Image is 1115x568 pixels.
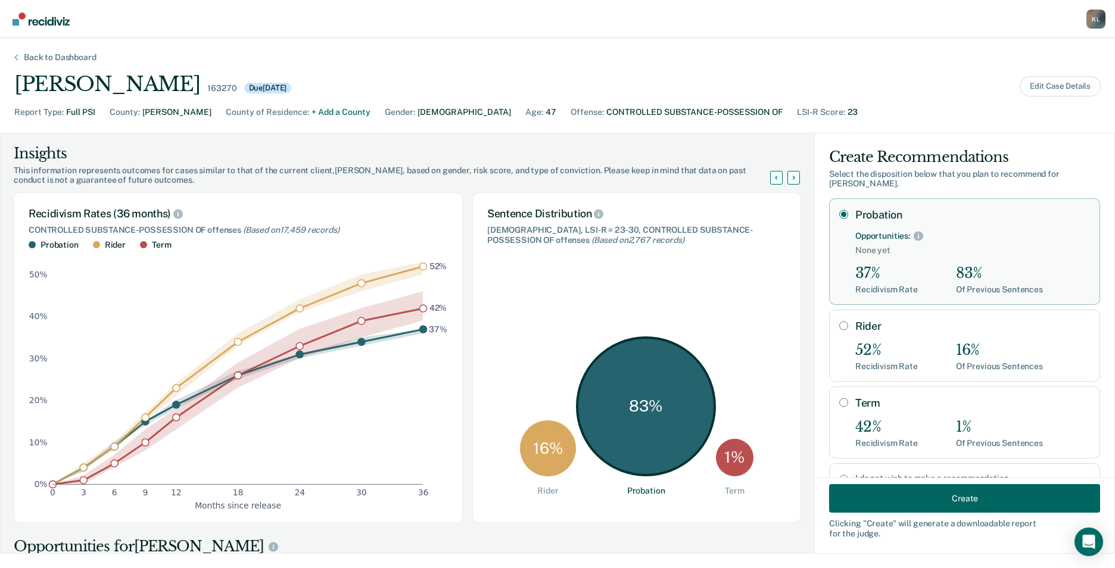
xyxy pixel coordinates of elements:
text: 40% [29,311,48,321]
label: Term [855,397,1090,410]
div: + Add a County [312,106,370,118]
div: County : [110,106,140,118]
text: Months since release [195,500,281,510]
button: Edit Case Details [1020,76,1101,96]
div: Recidivism Rate [855,361,918,372]
div: 83% [956,265,1043,282]
span: None yet [855,245,1090,255]
div: Of Previous Sentences [956,438,1043,448]
div: Term [152,240,171,250]
text: 3 [81,488,86,497]
div: Rider [537,486,558,496]
div: Term [725,486,744,496]
g: text [429,261,447,334]
text: 24 [294,488,305,497]
div: 1% [956,419,1043,436]
div: Recidivism Rate [855,285,918,295]
div: Insights [14,144,784,163]
span: (Based on 17,459 records ) [243,225,340,235]
text: 52% [429,261,447,271]
div: Sentence Distribution [487,207,786,220]
div: 163270 [207,83,236,93]
text: 42% [429,303,447,313]
text: 50% [29,270,48,279]
div: 16 % [520,420,576,476]
g: dot [49,263,427,488]
div: Of Previous Sentences [956,361,1043,372]
text: 12 [171,488,182,497]
label: Rider [855,320,1090,333]
img: Recidiviz [13,13,70,26]
div: Probation [41,240,79,250]
span: (Based on 2,767 records ) [591,235,684,245]
div: Opportunities: [855,231,910,241]
div: Opportunities for [PERSON_NAME] [14,537,801,556]
label: Probation [855,208,1090,221]
text: 10% [29,437,48,447]
button: Profile dropdown button [1086,10,1105,29]
div: [PERSON_NAME] [142,106,211,118]
text: 18 [233,488,244,497]
text: 20% [29,395,48,405]
div: Create Recommendations [829,148,1100,167]
div: [PERSON_NAME] [14,72,200,96]
div: Offense : [571,106,604,118]
div: Due [DATE] [244,83,292,93]
text: 9 [143,488,148,497]
text: 36 [418,488,429,497]
text: 30% [29,353,48,363]
div: This information represents outcomes for cases similar to that of the current client, [PERSON_NAM... [14,166,784,186]
div: Full PSI [66,106,95,118]
div: 52% [855,342,918,359]
div: 1 % [716,439,753,476]
div: Of Previous Sentences [956,285,1043,295]
div: Recidivism Rates (36 months) [29,207,448,220]
div: CONTROLLED SUBSTANCE-POSSESSION OF [606,106,783,118]
g: y-axis tick label [29,270,48,489]
div: Open Intercom Messenger [1074,528,1103,556]
div: 42% [855,419,918,436]
div: CONTROLLED SUBSTANCE-POSSESSION OF offenses [29,225,448,235]
div: K L [1086,10,1105,29]
div: Age : [525,106,543,118]
div: [DEMOGRAPHIC_DATA] [418,106,511,118]
text: 6 [112,488,117,497]
div: Back to Dashboard [10,52,111,63]
div: 16% [956,342,1043,359]
text: 30 [356,488,367,497]
div: Probation [627,486,665,496]
g: area [52,262,423,484]
div: Gender : [385,106,415,118]
g: x-axis tick label [50,488,428,497]
div: Rider [105,240,126,250]
div: [DEMOGRAPHIC_DATA], LSI-R = 23-30, CONTROLLED SUBSTANCE-POSSESSION OF offenses [487,225,786,245]
div: 83 % [576,336,716,476]
div: County of Residence : [226,106,309,118]
text: 37% [429,324,447,333]
div: 23 [848,106,858,118]
div: Report Type : [14,106,64,118]
div: LSI-R Score : [797,106,845,118]
div: 47 [546,106,556,118]
button: Create [829,484,1100,513]
div: Recidivism Rate [855,438,918,448]
text: 0% [35,479,48,489]
label: I do not wish to make a recommendation [855,473,1090,483]
div: Select the disposition below that you plan to recommend for [PERSON_NAME] . [829,169,1100,189]
text: 0 [50,488,55,497]
div: Clicking " Create " will generate a downloadable report for the judge. [829,519,1100,539]
div: 37% [855,265,918,282]
g: x-axis label [195,500,281,510]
